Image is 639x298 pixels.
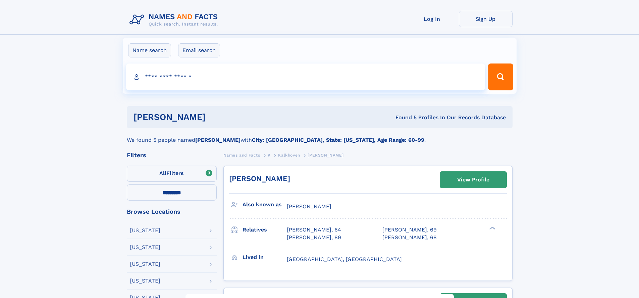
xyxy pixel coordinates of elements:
[127,152,217,158] div: Filters
[128,43,171,57] label: Name search
[440,172,507,188] a: View Profile
[278,153,300,158] span: Kalkhoven
[130,278,160,284] div: [US_STATE]
[268,151,271,159] a: K
[243,224,287,236] h3: Relatives
[459,11,513,27] a: Sign Up
[243,199,287,210] h3: Also known as
[457,172,489,187] div: View Profile
[243,252,287,263] h3: Lived in
[127,11,223,29] img: Logo Names and Facts
[382,234,437,241] a: [PERSON_NAME], 68
[287,226,341,233] a: [PERSON_NAME], 64
[488,63,513,90] button: Search Button
[229,174,290,183] a: [PERSON_NAME]
[287,234,341,241] a: [PERSON_NAME], 89
[287,203,331,210] span: [PERSON_NAME]
[287,256,402,262] span: [GEOGRAPHIC_DATA], [GEOGRAPHIC_DATA]
[308,153,343,158] span: [PERSON_NAME]
[195,137,241,143] b: [PERSON_NAME]
[130,228,160,233] div: [US_STATE]
[252,137,424,143] b: City: [GEOGRAPHIC_DATA], State: [US_STATE], Age Range: 60-99
[488,226,496,230] div: ❯
[178,43,220,57] label: Email search
[268,153,271,158] span: K
[127,209,217,215] div: Browse Locations
[127,128,513,144] div: We found 5 people named with .
[382,226,437,233] a: [PERSON_NAME], 69
[278,151,300,159] a: Kalkhoven
[159,170,166,176] span: All
[130,245,160,250] div: [US_STATE]
[126,63,485,90] input: search input
[127,166,217,182] label: Filters
[130,261,160,267] div: [US_STATE]
[405,11,459,27] a: Log In
[223,151,260,159] a: Names and Facts
[134,113,301,121] h1: [PERSON_NAME]
[301,114,506,121] div: Found 5 Profiles In Our Records Database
